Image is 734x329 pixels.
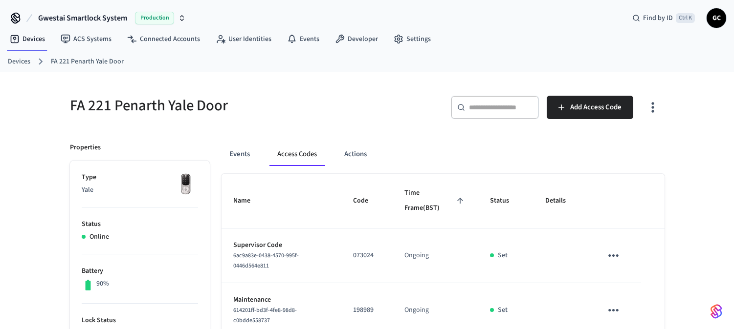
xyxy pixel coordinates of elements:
button: GC [707,8,726,28]
p: Maintenance [233,295,330,305]
button: Access Codes [269,143,325,166]
span: Gwestai Smartlock System [38,12,127,24]
p: Set [498,250,508,261]
span: 6ac9a83e-0438-4570-995f-0446d564e811 [233,251,299,270]
span: Production [135,12,174,24]
a: FA 221 Penarth Yale Door [51,57,124,67]
img: Yale Assure Touchscreen Wifi Smart Lock, Satin Nickel, Front [174,172,198,197]
p: Status [82,219,198,229]
div: ant example [222,143,665,166]
span: 614201ff-bd3f-4fe8-98d8-c0bdde558737 [233,306,297,325]
a: Devices [2,30,53,48]
p: Supervisor Code [233,240,330,250]
p: 90% [96,279,109,289]
div: Find by IDCtrl K [624,9,703,27]
span: Find by ID [643,13,673,23]
span: GC [708,9,725,27]
p: 073024 [353,250,381,261]
h5: FA 221 Penarth Yale Door [70,96,361,116]
span: Details [545,193,578,208]
span: Status [490,193,522,208]
button: Add Access Code [547,96,633,119]
a: Events [279,30,327,48]
p: 198989 [353,305,381,315]
span: Add Access Code [570,101,622,114]
span: Ctrl K [676,13,695,23]
a: Settings [386,30,439,48]
a: Developer [327,30,386,48]
p: Set [498,305,508,315]
p: Type [82,172,198,183]
span: Code [353,193,381,208]
td: Ongoing [393,228,478,283]
p: Battery [82,266,198,276]
span: Name [233,193,263,208]
button: Actions [336,143,375,166]
p: Online [89,232,109,242]
a: Connected Accounts [119,30,208,48]
p: Lock Status [82,315,198,326]
button: Events [222,143,258,166]
span: Time Frame(BST) [404,185,467,216]
p: Properties [70,143,101,153]
a: User Identities [208,30,279,48]
p: Yale [82,185,198,195]
img: SeamLogoGradient.69752ec5.svg [711,304,722,319]
a: ACS Systems [53,30,119,48]
a: Devices [8,57,30,67]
